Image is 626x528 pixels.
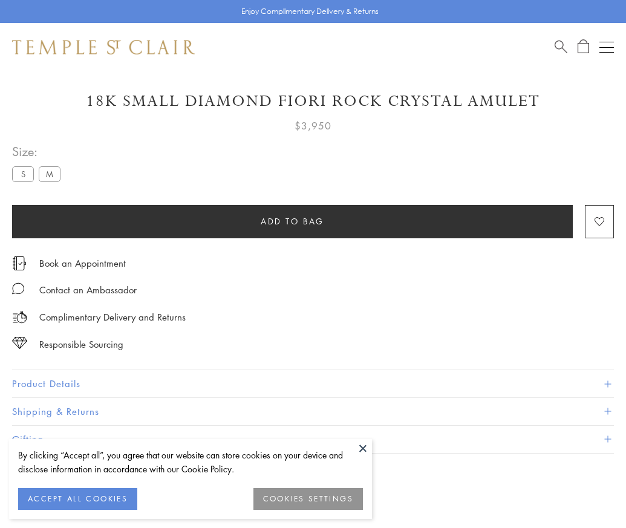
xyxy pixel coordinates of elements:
a: Book an Appointment [39,256,126,270]
label: M [39,166,60,181]
a: Open Shopping Bag [578,39,589,54]
button: Add to bag [12,205,573,238]
span: $3,950 [295,118,331,134]
span: Add to bag [261,215,324,228]
button: Product Details [12,370,614,397]
button: Gifting [12,426,614,453]
label: S [12,166,34,181]
img: icon_delivery.svg [12,310,27,325]
div: Responsible Sourcing [39,337,123,352]
h1: 18K Small Diamond Fiori Rock Crystal Amulet [12,91,614,112]
button: Open navigation [599,40,614,54]
p: Complimentary Delivery and Returns [39,310,186,325]
a: Search [555,39,567,54]
img: MessageIcon-01_2.svg [12,282,24,295]
img: icon_sourcing.svg [12,337,27,349]
button: COOKIES SETTINGS [253,488,363,510]
button: Shipping & Returns [12,398,614,425]
img: Temple St. Clair [12,40,195,54]
div: By clicking “Accept all”, you agree that our website can store cookies on your device and disclos... [18,448,363,476]
p: Enjoy Complimentary Delivery & Returns [241,5,379,18]
div: Contact an Ambassador [39,282,137,298]
button: ACCEPT ALL COOKIES [18,488,137,510]
img: icon_appointment.svg [12,256,27,270]
span: Size: [12,142,65,161]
